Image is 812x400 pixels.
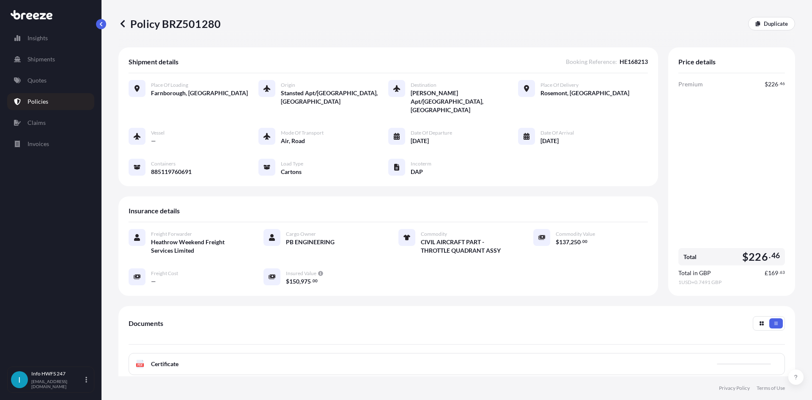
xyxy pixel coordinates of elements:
span: — [151,277,156,286]
span: Air, Road [281,137,305,145]
span: Cartons [281,168,302,176]
span: PB ENGINEERING [286,238,335,246]
span: 975 [301,279,311,284]
text: PDF [137,364,143,367]
span: Certificate [151,360,178,368]
span: Insurance details [129,207,180,215]
span: $ [742,251,749,262]
span: 169 [768,270,778,276]
span: [DATE] [540,137,559,145]
span: I [18,375,21,384]
p: Policy BRZ501280 [118,17,221,30]
span: Freight Cost [151,270,178,277]
span: — [151,137,156,145]
span: 00 [582,240,587,243]
p: Claims [27,119,46,127]
span: $ [556,239,559,245]
span: Load Type [281,160,303,167]
p: Policies [27,97,48,106]
span: 226 [749,251,768,262]
span: . [311,279,312,282]
span: Stansted Apt/[GEOGRAPHIC_DATA], [GEOGRAPHIC_DATA] [281,89,388,106]
span: Containers [151,160,176,167]
span: 250 [571,239,581,245]
span: . [769,253,771,258]
span: £ [765,270,768,276]
a: Claims [7,114,94,131]
span: Shipment details [129,58,178,66]
span: [DATE] [411,137,429,145]
span: [PERSON_NAME] Apt/[GEOGRAPHIC_DATA], [GEOGRAPHIC_DATA] [411,89,518,114]
span: , [569,239,571,245]
span: Total [683,253,697,261]
span: $ [765,81,768,87]
a: Terms of Use [757,385,785,392]
span: 1 USD = 0.7491 GBP [678,279,785,286]
span: Incoterm [411,160,431,167]
span: Commodity [421,231,447,237]
span: Origin [281,82,295,88]
span: Freight Forwarder [151,231,192,237]
span: 63 [780,271,785,274]
p: Info HWFS 247 [31,370,84,377]
span: 137 [559,239,569,245]
span: 46 [771,253,780,258]
span: Premium [678,80,703,88]
span: 226 [768,81,778,87]
span: Cargo Owner [286,231,316,237]
span: . [779,82,779,85]
span: Rosemont, [GEOGRAPHIC_DATA] [540,89,629,97]
span: Total in GBP [678,269,711,277]
span: DAP [411,168,423,176]
span: . [581,240,582,243]
a: Policies [7,93,94,110]
span: 00 [313,279,318,282]
a: Duplicate [748,17,795,30]
p: Duplicate [764,19,788,28]
span: 46 [780,82,785,85]
span: Documents [129,319,163,328]
span: HE168213 [620,58,648,66]
a: Quotes [7,72,94,89]
span: Mode of Transport [281,130,324,136]
span: Destination [411,82,436,88]
span: 885119760691 [151,168,192,176]
span: Place of Loading [151,82,188,88]
a: Invoices [7,135,94,152]
span: Farnborough, [GEOGRAPHIC_DATA] [151,89,248,97]
p: Insights [27,34,48,42]
span: Heathrow Weekend Freight Services Limited [151,238,243,255]
p: [EMAIL_ADDRESS][DOMAIN_NAME] [31,379,84,389]
span: , [299,279,301,284]
a: Privacy Policy [719,385,750,392]
span: CIVIL AIRCRAFT PART - THROTTLE QUADRANT ASSY [421,238,513,255]
span: Commodity Value [556,231,595,237]
a: Insights [7,30,94,47]
span: . [779,271,779,274]
span: 150 [289,279,299,284]
span: Place of Delivery [540,82,579,88]
p: Invoices [27,140,49,148]
a: Shipments [7,51,94,68]
span: Vessel [151,130,165,136]
span: Booking Reference : [566,58,617,66]
span: Date of Departure [411,130,452,136]
span: Insured Value [286,270,316,277]
span: $ [286,279,289,284]
p: Shipments [27,55,55,63]
span: Price details [678,58,716,66]
span: Date of Arrival [540,130,574,136]
p: Quotes [27,76,47,85]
